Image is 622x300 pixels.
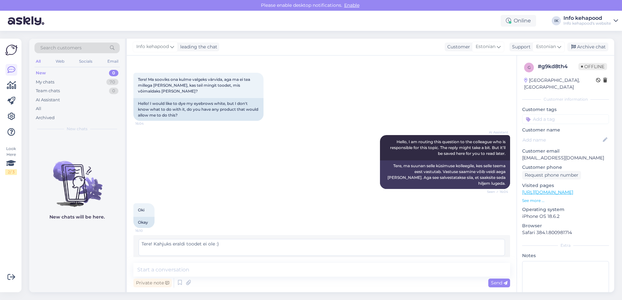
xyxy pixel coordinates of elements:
[106,57,120,66] div: Email
[54,57,66,66] div: Web
[522,229,609,236] p: Safari 384.1.800981714
[522,148,609,155] p: Customer email
[178,44,217,50] div: leading the chat
[139,239,505,256] textarea: Tere! Kahjuks eraldi toodet ei ole :)
[5,146,17,175] div: Look Here
[5,169,17,175] div: 2 / 3
[5,44,18,56] img: Askly Logo
[390,139,507,156] span: Hello, I am routing this question to the colleague who is responsible for this topic. The reply m...
[522,252,609,259] p: Notes
[567,43,608,51] div: Archive chat
[36,88,60,94] div: Team chats
[78,57,94,66] div: Socials
[106,79,118,85] div: 70
[133,217,155,228] div: Okay
[536,43,556,50] span: Estonian
[34,57,42,66] div: All
[509,44,531,50] div: Support
[133,279,172,287] div: Private note
[522,106,609,113] p: Customer tags
[522,127,609,133] p: Customer name
[522,189,573,195] a: [URL][DOMAIN_NAME]
[138,207,144,212] span: Oki
[49,214,105,220] p: New chats will be here.
[36,115,55,121] div: Archived
[445,44,470,50] div: Customer
[380,160,510,189] div: Tere, ma suunan selle küsimuse kolleegile, kes selle teema eest vastutab. Vastuse saamine võib ve...
[36,97,60,103] div: AI Assistant
[476,43,495,50] span: Estonian
[522,243,609,248] div: Extra
[484,130,508,135] span: AI Assistant
[522,198,609,204] p: See more ...
[491,280,507,286] span: Send
[29,149,125,208] img: No chats
[578,63,607,70] span: Offline
[67,126,88,132] span: New chats
[136,43,169,50] span: Info kehapood
[484,189,508,194] span: Seen ✓ 16:04
[538,63,578,70] div: # g9kd8th4
[563,16,618,26] a: Info kehapoodInfo kehapood's website
[522,155,609,161] p: [EMAIL_ADDRESS][DOMAIN_NAME]
[138,77,251,94] span: Tere! Ma sooviks ona kulme valgeks värvida, aga ma ei tea millega [PERSON_NAME], kas teil mingit ...
[563,16,611,21] div: Info kehapood
[522,206,609,213] p: Operating system
[342,2,361,8] span: Enable
[522,222,609,229] p: Browser
[522,171,581,180] div: Request phone number
[522,213,609,220] p: iPhone OS 18.6.2
[501,15,536,27] div: Online
[552,16,561,25] div: IK
[40,44,82,51] span: Search customers
[522,96,609,102] div: Customer information
[522,136,602,144] input: Add name
[522,182,609,189] p: Visited pages
[522,164,609,171] p: Customer phone
[135,228,160,233] span: 16:10
[133,98,264,121] div: Hello! I would like to dye my eyebrows white, but I don't know what to do with it, do you have an...
[36,106,41,112] div: All
[528,65,531,70] span: g
[109,70,118,76] div: 0
[109,88,118,94] div: 0
[563,21,611,26] div: Info kehapood's website
[135,121,160,126] span: 16:04
[524,77,596,91] div: [GEOGRAPHIC_DATA], [GEOGRAPHIC_DATA]
[522,114,609,124] input: Add a tag
[36,79,54,85] div: My chats
[36,70,46,76] div: New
